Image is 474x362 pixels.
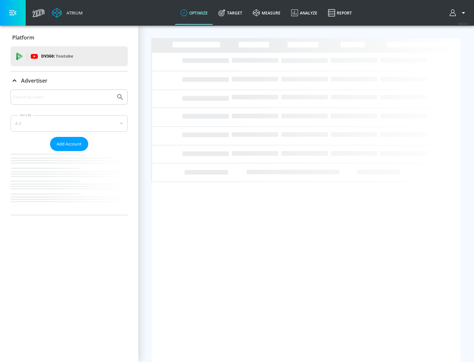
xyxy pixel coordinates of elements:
[11,46,128,66] div: DV360: Youtube
[458,22,467,25] span: v 4.32.0
[50,137,88,151] button: Add Account
[52,8,83,18] a: Atrium
[11,115,128,132] div: A-Z
[57,140,82,148] span: Add Account
[213,1,248,25] a: Target
[21,77,47,84] p: Advertiser
[19,113,33,117] label: Sort By
[11,71,128,90] div: Advertiser
[286,1,323,25] a: Analyze
[11,151,128,215] nav: list of Advertiser
[41,53,73,60] p: DV360:
[175,1,213,25] a: optimize
[56,53,73,60] p: Youtube
[64,10,83,16] div: Atrium
[248,1,286,25] a: measure
[323,1,357,25] a: Report
[12,34,34,41] p: Platform
[13,93,113,101] input: Search by name
[11,90,128,215] div: Advertiser
[11,28,128,47] div: Platform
